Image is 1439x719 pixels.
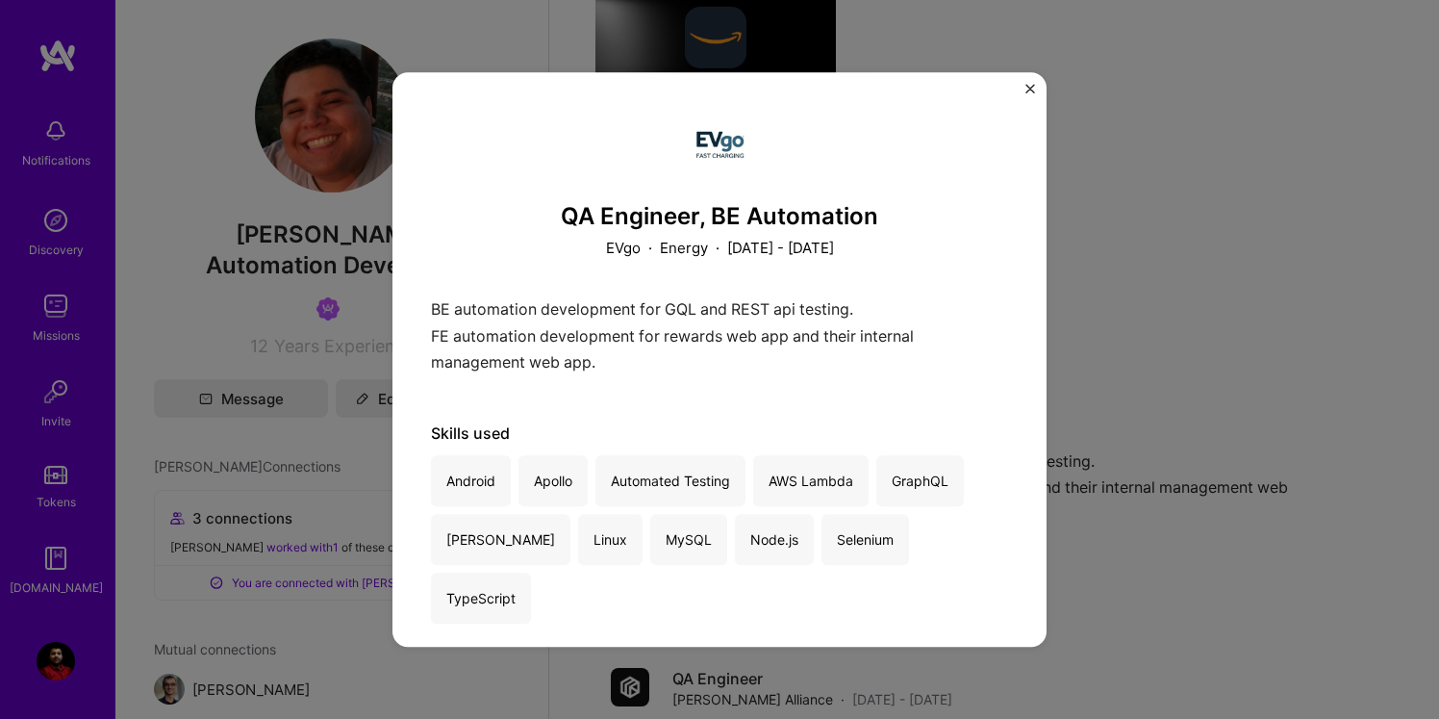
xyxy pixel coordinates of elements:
p: Energy [660,239,708,259]
span: · [716,239,719,259]
div: Node.js [735,515,814,566]
p: EVgo [606,239,641,259]
div: TypeScript [431,574,531,625]
div: Automated Testing [595,456,745,507]
button: Close [1025,84,1035,104]
div: Skills used [431,424,1008,445]
span: · [648,239,652,259]
div: [PERSON_NAME] [431,515,570,566]
div: Apollo [518,456,588,507]
h3: QA Engineer, BE Automation [431,203,1008,231]
div: AWS Lambda [753,456,869,507]
img: Company logo [685,111,754,180]
div: Linux [578,515,643,566]
div: MySQL [650,515,727,566]
p: [DATE] - [DATE] [727,239,834,259]
div: Android [431,456,511,507]
div: Selenium [821,515,909,566]
div: GraphQL [876,456,964,507]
